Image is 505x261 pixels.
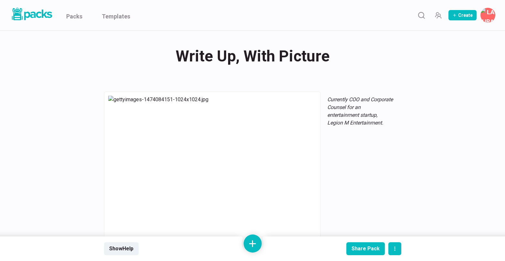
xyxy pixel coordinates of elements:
[176,44,330,69] span: Write Up, With Picture
[480,8,495,23] button: Laura Carter
[346,242,385,255] button: Share Pack
[448,10,477,20] button: Create Pack
[388,242,401,255] button: actions
[352,245,380,252] div: Share Pack
[327,96,393,126] em: Currently COO and Corporate Counsel for an entertainment startup, Legion M Entertainment.
[415,9,428,22] button: Search
[10,6,53,22] img: Packs logo
[10,6,53,24] a: Packs logo
[432,9,445,22] button: Manage Team Invites
[104,242,139,255] button: ShowHelp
